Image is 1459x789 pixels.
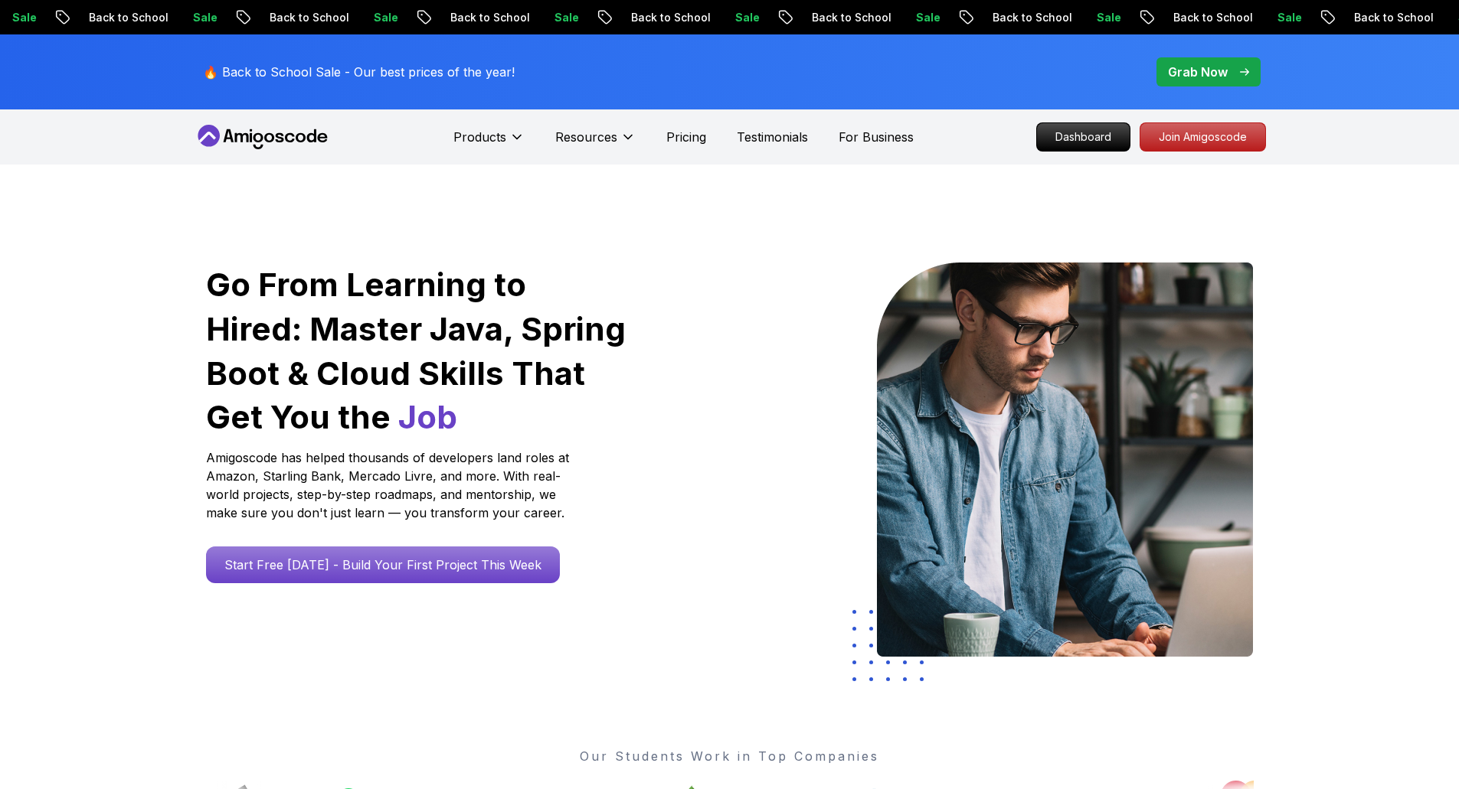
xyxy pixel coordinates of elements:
p: Products [453,128,506,146]
p: Our Students Work in Top Companies [206,747,1254,765]
a: Dashboard [1036,122,1130,152]
p: Back to School [1160,10,1264,25]
img: hero [877,262,1253,657]
p: Back to School [798,10,902,25]
p: Back to School [979,10,1083,25]
button: Resources [555,128,636,158]
p: Grab Now [1168,63,1228,81]
p: Back to School [1340,10,1444,25]
a: Pricing [666,128,706,146]
p: Sale [179,10,228,25]
p: Back to School [617,10,721,25]
p: Dashboard [1037,123,1130,151]
p: Join Amigoscode [1140,123,1265,151]
p: Back to School [437,10,541,25]
p: Resources [555,128,617,146]
p: Sale [1083,10,1132,25]
a: Testimonials [737,128,808,146]
h1: Go From Learning to Hired: Master Java, Spring Boot & Cloud Skills That Get You the [206,262,628,439]
button: Products [453,128,525,158]
p: 🔥 Back to School Sale - Our best prices of the year! [203,63,515,81]
a: For Business [839,128,914,146]
p: Sale [541,10,590,25]
p: Sale [902,10,951,25]
span: Job [398,397,457,436]
p: Sale [360,10,409,25]
p: Back to School [75,10,179,25]
p: Sale [721,10,770,25]
a: Start Free [DATE] - Build Your First Project This Week [206,546,560,583]
a: Join Amigoscode [1140,122,1266,152]
p: Sale [1264,10,1313,25]
p: Amigoscode has helped thousands of developers land roles at Amazon, Starling Bank, Mercado Livre,... [206,448,574,522]
p: Back to School [256,10,360,25]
